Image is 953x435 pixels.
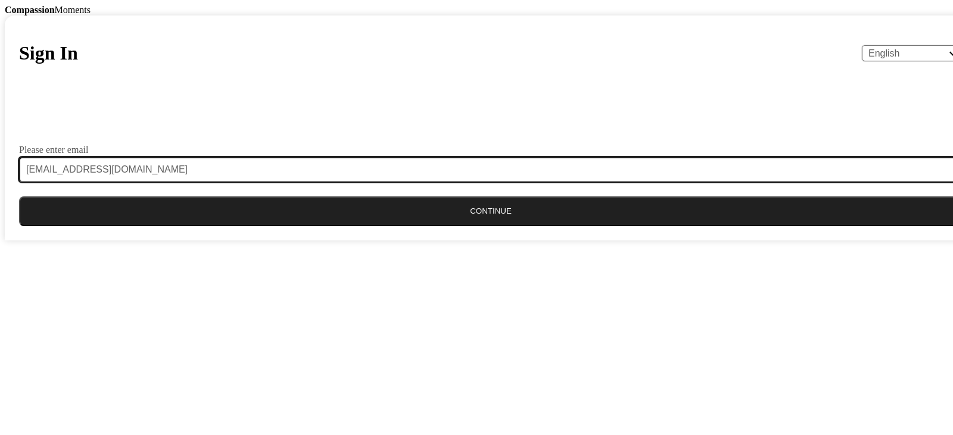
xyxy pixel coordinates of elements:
[5,5,948,15] div: Moments
[19,145,88,155] label: Please enter email
[5,5,55,15] b: Compassion
[19,42,78,64] h1: Sign In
